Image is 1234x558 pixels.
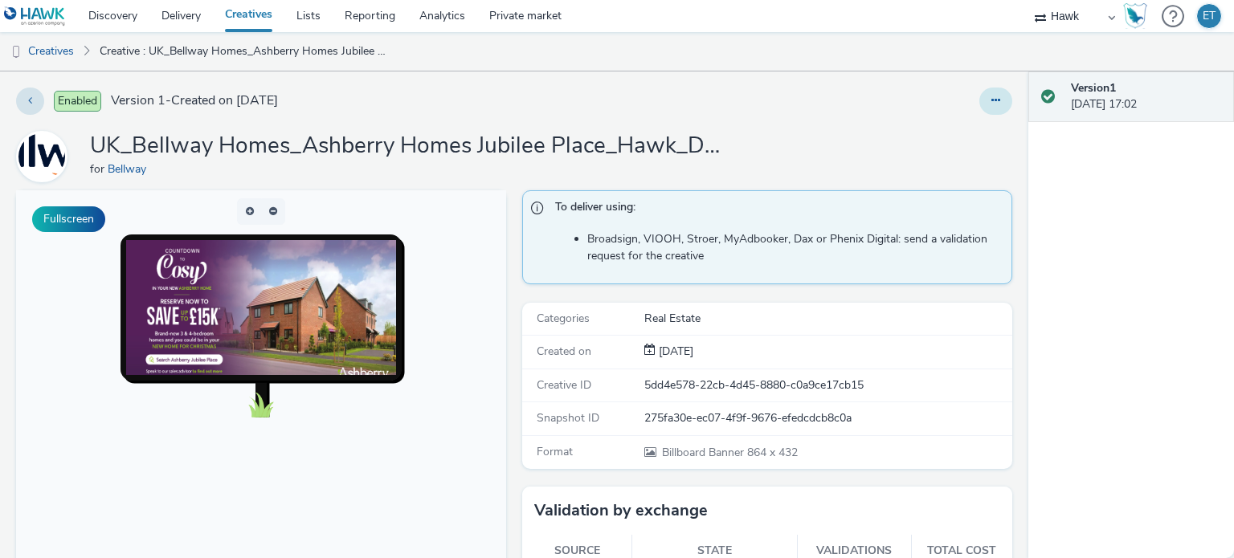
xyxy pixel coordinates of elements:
[537,311,590,326] span: Categories
[662,445,747,460] span: Billboard Banner
[1203,4,1216,28] div: ET
[1071,80,1116,96] strong: Version 1
[534,499,708,523] h3: Validation by exchange
[644,410,1011,426] div: 275fa30e-ec07-4f9f-9676-efedcdcb8c0a
[1123,3,1147,29] img: Hawk Academy
[656,344,693,359] span: [DATE]
[656,344,693,360] div: Creation 16 September 2025, 17:02
[1123,3,1154,29] a: Hawk Academy
[537,344,591,359] span: Created on
[90,161,108,177] span: for
[4,6,66,26] img: undefined Logo
[8,44,24,60] img: dooh
[92,32,400,71] a: Creative : UK_Bellway Homes_Ashberry Homes Jubilee Place_Hawk_DOOH_12/09/2025_864x432_New
[644,377,1011,393] div: 5dd4e578-22cb-4d45-8880-c0a9ce17cb15
[90,131,733,161] h1: UK_Bellway Homes_Ashberry Homes Jubilee Place_Hawk_DOOH_12/09/2025_864x432_New
[660,445,798,460] span: 864 x 432
[110,50,380,201] img: Advertisement preview
[537,444,573,459] span: Format
[108,161,153,177] a: Bellway
[555,199,995,220] span: To deliver using:
[16,149,74,164] a: Bellway
[18,133,65,180] img: Bellway
[537,377,591,393] span: Creative ID
[644,311,1011,327] div: Real Estate
[54,91,101,112] span: Enabled
[111,92,278,110] span: Version 1 - Created on [DATE]
[587,231,1003,264] li: Broadsign, VIOOH, Stroer, MyAdbooker, Dax or Phenix Digital: send a validation request for the cr...
[32,206,105,232] button: Fullscreen
[1071,80,1221,113] div: [DATE] 17:02
[537,410,599,426] span: Snapshot ID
